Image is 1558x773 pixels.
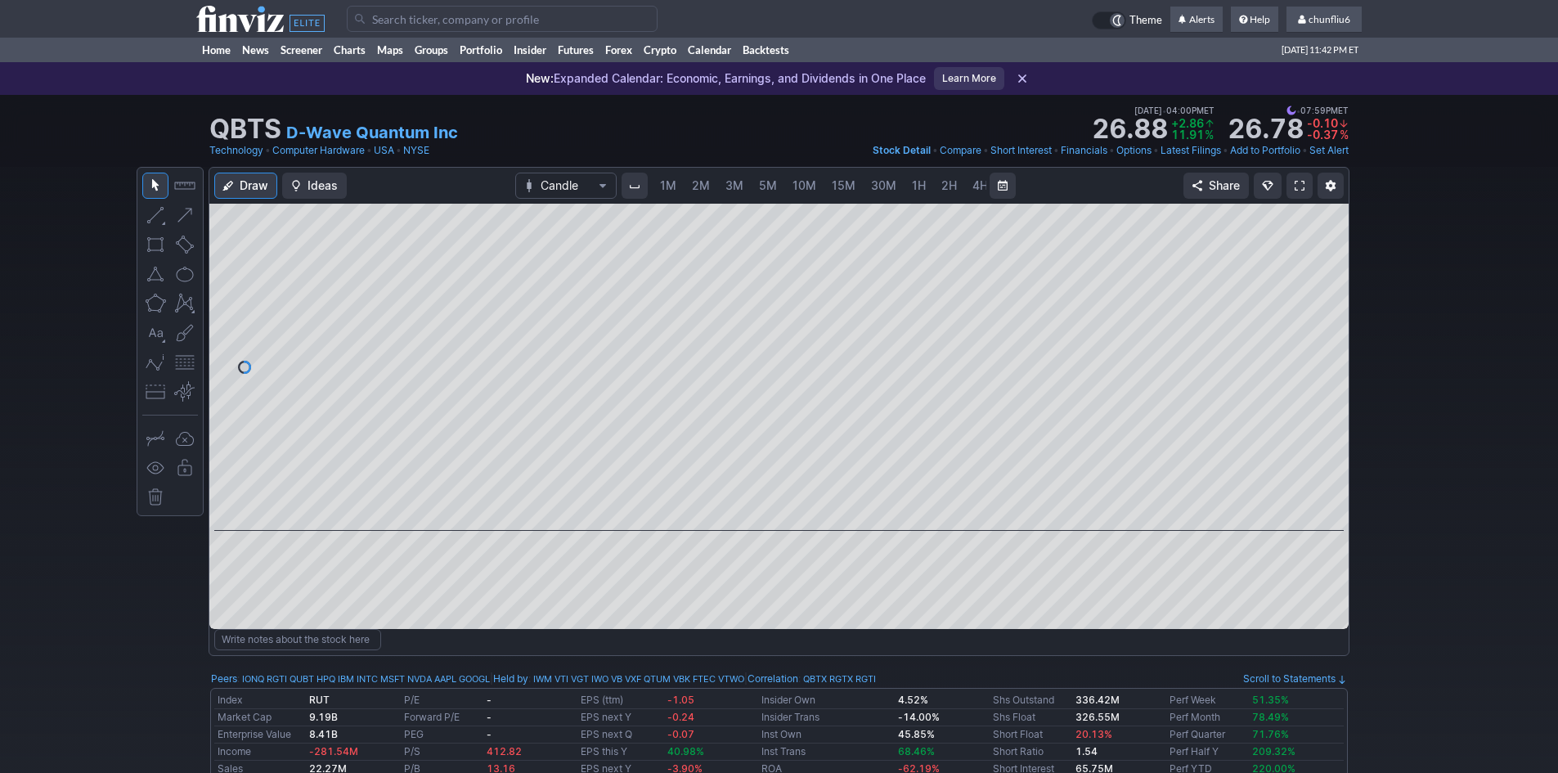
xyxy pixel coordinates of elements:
a: D-Wave Quantum Inc [286,121,458,144]
span: -0.37 [1307,128,1338,142]
button: Lock drawings [172,455,198,481]
td: EPS next Q [577,726,663,744]
span: 15M [832,178,855,192]
button: Polygon [142,290,168,317]
a: Fullscreen [1286,173,1313,199]
span: • [1162,103,1166,118]
a: 1H [905,173,933,199]
td: P/E [401,692,483,709]
button: Ideas [282,173,347,199]
a: 1M [653,173,684,199]
a: RGTI [267,671,287,687]
div: | : [744,671,876,687]
span: 209.32% [1252,745,1295,757]
a: Short Float [993,728,1043,740]
button: Ellipse [172,261,198,287]
td: PEG [401,726,483,744]
td: Perf Quarter [1166,726,1249,744]
td: Forward P/E [401,709,483,726]
button: Hide drawings [142,455,168,481]
td: Market Cap [214,709,306,726]
button: Line [142,202,168,228]
a: GOOGL [459,671,490,687]
span: 71.76% [1252,728,1289,740]
td: Enterprise Value [214,726,306,744]
a: News [236,38,275,62]
span: • [1109,142,1115,159]
td: Insider Own [758,692,895,709]
span: 3M [725,178,743,192]
span: Ideas [308,178,338,194]
span: 40.98% [667,745,704,757]
a: Short Interest [990,142,1052,159]
a: Compare [940,142,981,159]
button: XABCD [172,290,198,317]
b: - [487,711,492,723]
a: VTI [555,671,568,687]
span: -0.10 [1307,116,1338,130]
a: 2M [685,173,717,199]
a: QTUM [644,671,671,687]
a: VB [611,671,622,687]
a: Set Alert [1309,142,1349,159]
span: 51.35% [1252,694,1289,706]
a: HPQ [317,671,335,687]
b: RUT [309,694,330,706]
b: -14.00% [898,711,940,723]
span: • [1223,142,1228,159]
button: Rotated rectangle [172,231,198,258]
a: QUBT [290,671,314,687]
td: Inst Trans [758,744,895,761]
span: • [983,142,989,159]
td: Index [214,692,306,709]
b: 8.41B [309,728,338,740]
span: • [366,142,372,159]
a: 4H [965,173,995,199]
a: Home [196,38,236,62]
span: [DATE] 04:00PM ET [1134,103,1215,118]
a: NVDA [407,671,432,687]
td: EPS this Y [577,744,663,761]
a: Learn More [934,67,1004,90]
button: Drawing mode: Single [142,425,168,452]
span: [DATE] 11:42 PM ET [1282,38,1358,62]
a: 20.13% [1075,728,1112,740]
a: 30M [864,173,904,199]
h1: QBTS [209,116,281,142]
span: +2.86 [1171,116,1204,130]
span: 10M [792,178,816,192]
button: Range [990,173,1016,199]
span: 2M [692,178,710,192]
button: Interval [622,173,648,199]
button: Brush [172,320,198,346]
strong: 26.88 [1092,116,1168,142]
div: : [211,671,490,687]
button: Triangle [142,261,168,287]
b: 326.55M [1075,711,1120,723]
a: Correlation [748,672,798,685]
b: 1.54 [1075,745,1098,757]
b: 45.85% [898,728,935,740]
strong: 26.78 [1228,116,1304,142]
span: 412.82 [487,745,522,757]
a: Latest Filings [1161,142,1221,159]
a: IONQ [242,671,264,687]
a: Technology [209,142,263,159]
span: % [1340,128,1349,142]
a: Scroll to Statements [1243,672,1347,685]
a: Maps [371,38,409,62]
button: Remove all drawings [142,484,168,510]
button: Fibonacci retracements [172,349,198,375]
span: -0.07 [667,728,694,740]
a: 5M [752,173,784,199]
button: Chart Settings [1318,173,1344,199]
td: Perf Month [1166,709,1249,726]
a: Portfolio [454,38,508,62]
a: Short Ratio [993,745,1044,757]
a: Calendar [682,38,737,62]
a: Groups [409,38,454,62]
a: FTEC [693,671,716,687]
a: Alerts [1170,7,1223,33]
a: Forex [599,38,638,62]
span: Stock Detail [873,144,931,156]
